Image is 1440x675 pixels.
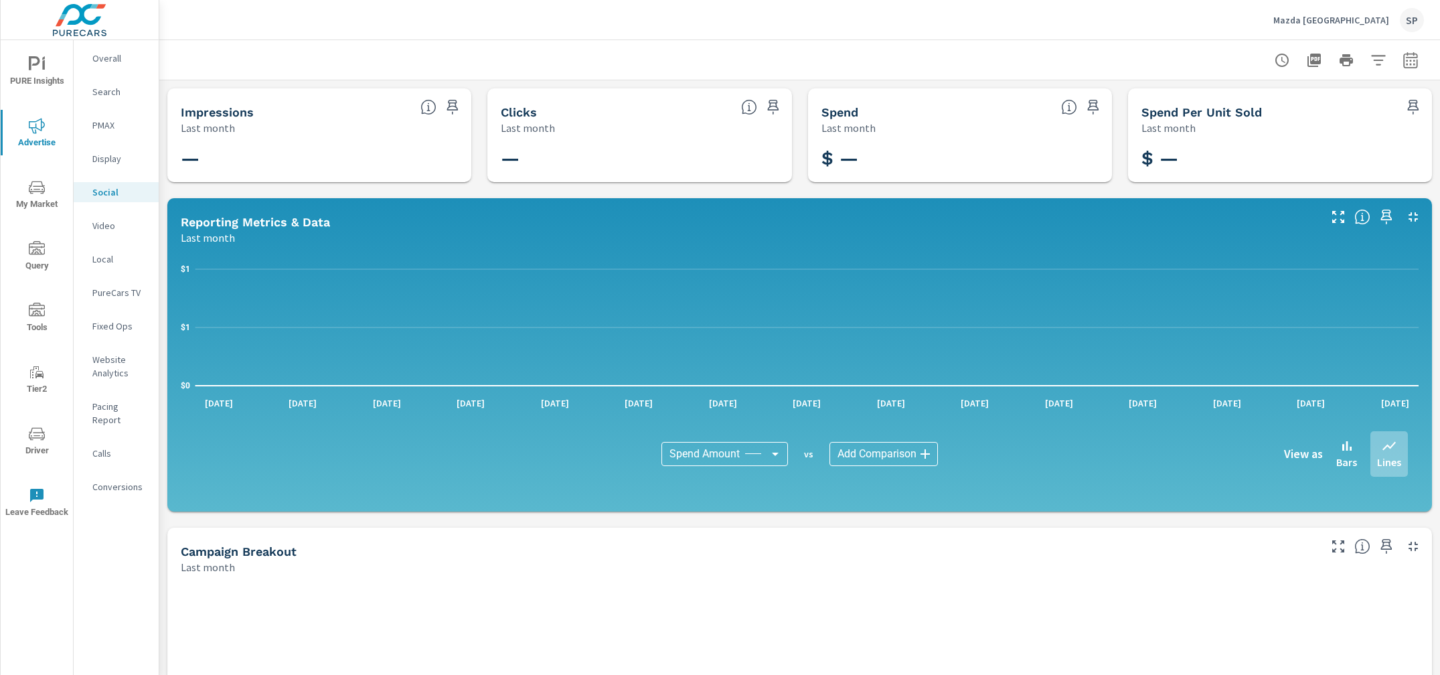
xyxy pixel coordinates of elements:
[700,396,746,410] p: [DATE]
[532,396,578,410] p: [DATE]
[74,182,159,202] div: Social
[74,249,159,269] div: Local
[837,447,916,461] span: Add Comparison
[447,396,494,410] p: [DATE]
[1204,396,1251,410] p: [DATE]
[5,179,69,212] span: My Market
[1336,454,1357,470] p: Bars
[1083,96,1104,118] span: Save this to your personalized report
[821,120,876,136] p: Last month
[74,48,159,68] div: Overall
[1400,8,1424,32] div: SP
[783,396,830,410] p: [DATE]
[364,396,410,410] p: [DATE]
[181,215,330,229] h5: Reporting Metrics & Data
[501,147,778,170] h3: —
[501,120,555,136] p: Last month
[5,487,69,520] span: Leave Feedback
[1397,47,1424,74] button: Select Date Range
[1141,120,1196,136] p: Last month
[5,426,69,459] span: Driver
[92,185,148,199] p: Social
[5,303,69,335] span: Tools
[1273,14,1389,26] p: Mazda [GEOGRAPHIC_DATA]
[1365,47,1392,74] button: Apply Filters
[181,544,297,558] h5: Campaign Breakout
[1403,536,1424,557] button: Minimize Widget
[1,40,73,533] div: nav menu
[1328,536,1349,557] button: Make Fullscreen
[92,152,148,165] p: Display
[74,216,159,236] div: Video
[92,353,148,380] p: Website Analytics
[92,219,148,232] p: Video
[1284,447,1323,461] h6: View as
[74,477,159,497] div: Conversions
[1141,147,1419,170] h3: $ —
[1354,209,1370,225] span: Understand Social data over time and see how metrics compare to each other.
[181,559,235,575] p: Last month
[741,99,757,115] span: The number of times an ad was clicked by a consumer.
[279,396,326,410] p: [DATE]
[74,115,159,135] div: PMAX
[181,105,254,119] h5: Impressions
[1376,206,1397,228] span: Save this to your personalized report
[829,442,938,466] div: Add Comparison
[74,443,159,463] div: Calls
[763,96,784,118] span: Save this to your personalized report
[5,118,69,151] span: Advertise
[181,323,190,332] text: $1
[951,396,998,410] p: [DATE]
[74,316,159,336] div: Fixed Ops
[1333,47,1360,74] button: Print Report
[181,381,190,390] text: $0
[181,147,458,170] h3: —
[92,447,148,460] p: Calls
[181,265,190,274] text: $1
[74,149,159,169] div: Display
[74,283,159,303] div: PureCars TV
[1119,396,1166,410] p: [DATE]
[92,85,148,98] p: Search
[1403,96,1424,118] span: Save this to your personalized report
[92,400,148,427] p: Pacing Report
[420,99,436,115] span: The number of times an ad was shown on your behalf.
[5,241,69,274] span: Query
[868,396,914,410] p: [DATE]
[442,96,463,118] span: Save this to your personalized report
[5,364,69,397] span: Tier2
[74,350,159,383] div: Website Analytics
[92,52,148,65] p: Overall
[1377,454,1401,470] p: Lines
[92,480,148,494] p: Conversions
[1061,99,1077,115] span: The amount of money spent on advertising during the period.
[1376,536,1397,557] span: Save this to your personalized report
[181,120,235,136] p: Last month
[5,56,69,89] span: PURE Insights
[92,252,148,266] p: Local
[92,286,148,299] p: PureCars TV
[74,82,159,102] div: Search
[1036,396,1083,410] p: [DATE]
[1354,538,1370,554] span: This is a summary of Social performance results by campaign. Each column can be sorted.
[1403,206,1424,228] button: Minimize Widget
[669,447,740,461] span: Spend Amount
[788,448,829,460] p: vs
[1328,206,1349,228] button: Make Fullscreen
[615,396,662,410] p: [DATE]
[501,105,537,119] h5: Clicks
[1372,396,1419,410] p: [DATE]
[195,396,242,410] p: [DATE]
[1301,47,1328,74] button: "Export Report to PDF"
[821,147,1099,170] h3: $ —
[181,230,235,246] p: Last month
[661,442,788,466] div: Spend Amount
[74,396,159,430] div: Pacing Report
[1287,396,1334,410] p: [DATE]
[92,319,148,333] p: Fixed Ops
[1141,105,1262,119] h5: Spend Per Unit Sold
[821,105,858,119] h5: Spend
[92,119,148,132] p: PMAX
